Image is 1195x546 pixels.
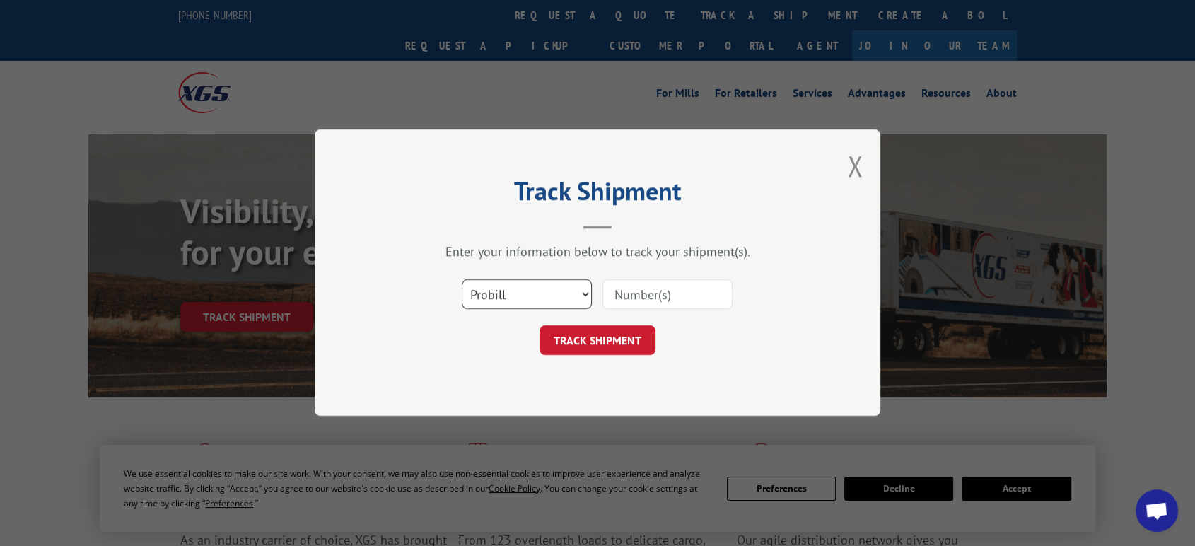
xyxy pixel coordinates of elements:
button: Close modal [847,147,863,185]
div: Open chat [1136,489,1178,532]
button: TRACK SHIPMENT [540,326,655,356]
h2: Track Shipment [385,181,810,208]
input: Number(s) [602,280,733,310]
div: Enter your information below to track your shipment(s). [385,244,810,260]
